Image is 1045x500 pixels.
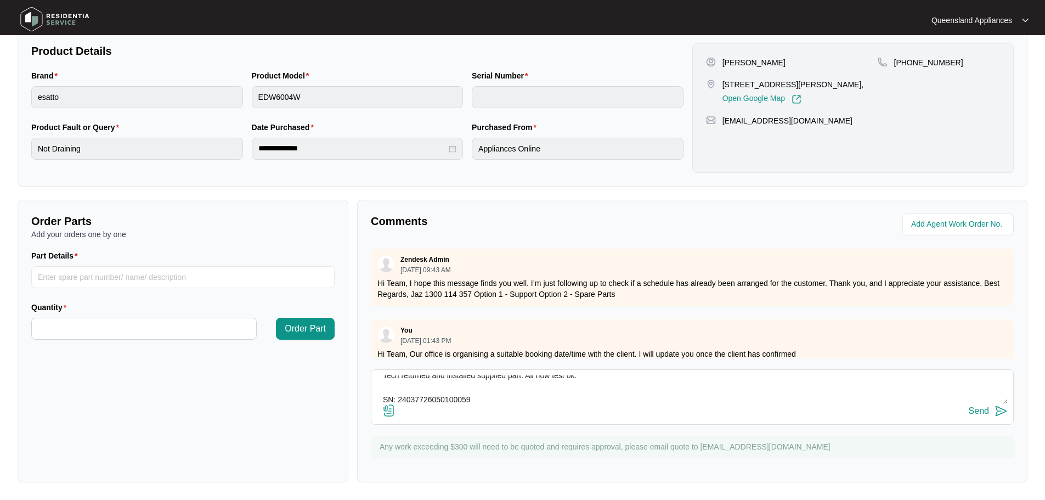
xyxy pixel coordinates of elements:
[1022,18,1029,23] img: dropdown arrow
[252,122,318,133] label: Date Purchased
[252,70,314,81] label: Product Model
[472,70,532,81] label: Serial Number
[31,266,335,288] input: Part Details
[382,404,396,417] img: file-attachment-doc.svg
[894,57,963,68] p: [PHONE_NUMBER]
[969,406,989,416] div: Send
[31,122,123,133] label: Product Fault or Query
[722,79,864,90] p: [STREET_ADDRESS][PERSON_NAME],
[878,57,888,67] img: map-pin
[31,70,62,81] label: Brand
[16,3,93,36] img: residentia service logo
[911,218,1007,231] input: Add Agent Work Order No.
[400,255,449,264] p: Zendesk Admin
[285,322,326,335] span: Order Part
[706,57,716,67] img: user-pin
[400,267,451,273] p: [DATE] 09:43 AM
[377,349,1007,359] p: Hi Team, Our office is organising a suitable booking date/time with the client. I will update you...
[31,138,243,160] input: Product Fault or Query
[400,326,413,335] p: You
[31,250,82,261] label: Part Details
[722,57,786,68] p: [PERSON_NAME]
[400,338,451,344] p: [DATE] 01:43 PM
[252,86,464,108] input: Product Model
[969,404,1008,419] button: Send
[31,302,71,313] label: Quantity
[472,138,684,160] input: Purchased From
[706,79,716,89] img: map-pin
[931,15,1012,26] p: Queensland Appliances
[31,214,335,229] p: Order Parts
[276,318,335,340] button: Order Part
[377,375,1008,404] textarea: Called to dishwasher not draining. EDW6004W. Tech attended and confirmed the drain pump has faile...
[722,115,852,126] p: [EMAIL_ADDRESS][DOMAIN_NAME]
[377,278,1007,300] p: Hi Team, I hope this message finds you well. I’m just following up to check if a schedule has alr...
[722,94,801,104] a: Open Google Map
[792,94,801,104] img: Link-External
[995,405,1008,418] img: send-icon.svg
[472,86,684,108] input: Serial Number
[380,441,1008,452] p: Any work exceeding $300 will need to be quoted and requires approval, please email quote to [EMAI...
[32,318,256,339] input: Quantity
[378,256,394,272] img: user.svg
[378,327,394,343] img: user.svg
[31,229,335,240] p: Add your orders one by one
[371,214,685,229] p: Comments
[706,115,716,125] img: map-pin
[31,43,684,59] p: Product Details
[31,86,243,108] input: Brand
[472,122,541,133] label: Purchased From
[258,143,447,154] input: Date Purchased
